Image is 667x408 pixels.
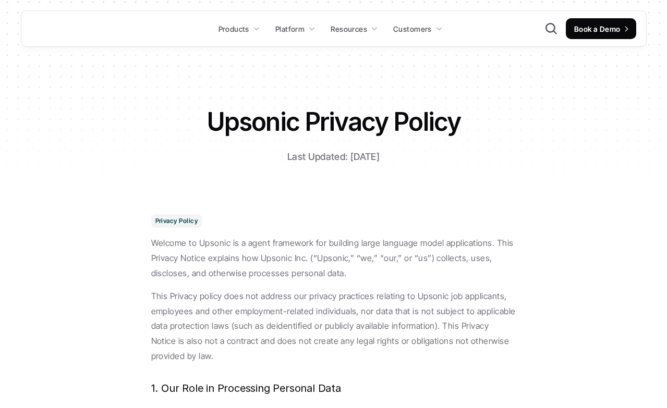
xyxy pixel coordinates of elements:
p: Book a Demo [574,23,621,34]
p: This Privacy policy does not address our privacy practices relating to Upsonic job applicants, em... [151,289,516,364]
p: Resources [331,23,367,34]
p: Last Updated: [DATE] [203,150,464,165]
p: Products [219,23,249,34]
p: Customers [393,23,432,34]
p: Platform [275,23,305,34]
h2: 1. Our Role in Processing Personal Data [151,379,516,397]
h1: Upsonic Privacy Policy [151,104,516,139]
a: Book a Demo [566,18,636,39]
button: Search Icon [544,22,558,35]
a: Products [212,19,266,38]
p: Welcome to Upsonic is a agent framework for building large language model applications. This Priv... [151,236,516,280]
p: Privacy Policy [155,217,198,225]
